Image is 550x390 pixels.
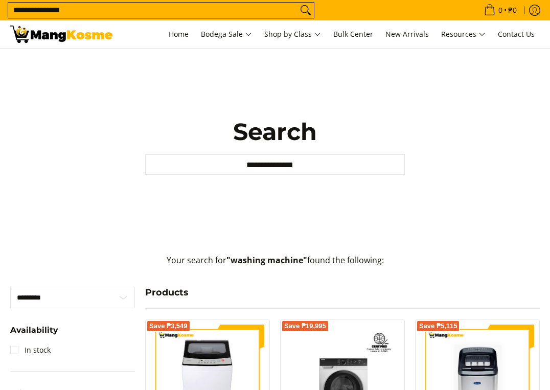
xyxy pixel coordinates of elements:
span: Home [169,29,189,39]
span: Save ₱3,549 [149,323,188,329]
nav: Main Menu [123,20,540,48]
span: Save ₱19,995 [284,323,326,329]
a: New Arrivals [380,20,434,48]
span: 0 [497,7,504,14]
h1: Search [145,117,405,147]
a: Resources [436,20,491,48]
span: Save ₱5,115 [419,323,457,329]
span: Resources [441,28,486,41]
span: Shop by Class [264,28,321,41]
a: Bulk Center [328,20,378,48]
strong: "washing machine" [226,255,307,266]
a: In stock [10,342,51,358]
a: Contact Us [493,20,540,48]
span: New Arrivals [385,29,429,39]
a: Shop by Class [259,20,326,48]
a: Home [164,20,194,48]
span: Contact Us [498,29,535,39]
h4: Products [145,287,540,298]
summary: Open [10,326,58,342]
span: Bulk Center [333,29,373,39]
a: Bodega Sale [196,20,257,48]
img: Search: 21 results found for &quot;washing machine&quot; | Mang Kosme [10,26,112,43]
span: • [481,5,520,16]
span: ₱0 [507,7,518,14]
span: Availability [10,326,58,334]
button: Search [297,3,314,18]
span: Bodega Sale [201,28,252,41]
p: Your search for found the following: [10,254,540,277]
